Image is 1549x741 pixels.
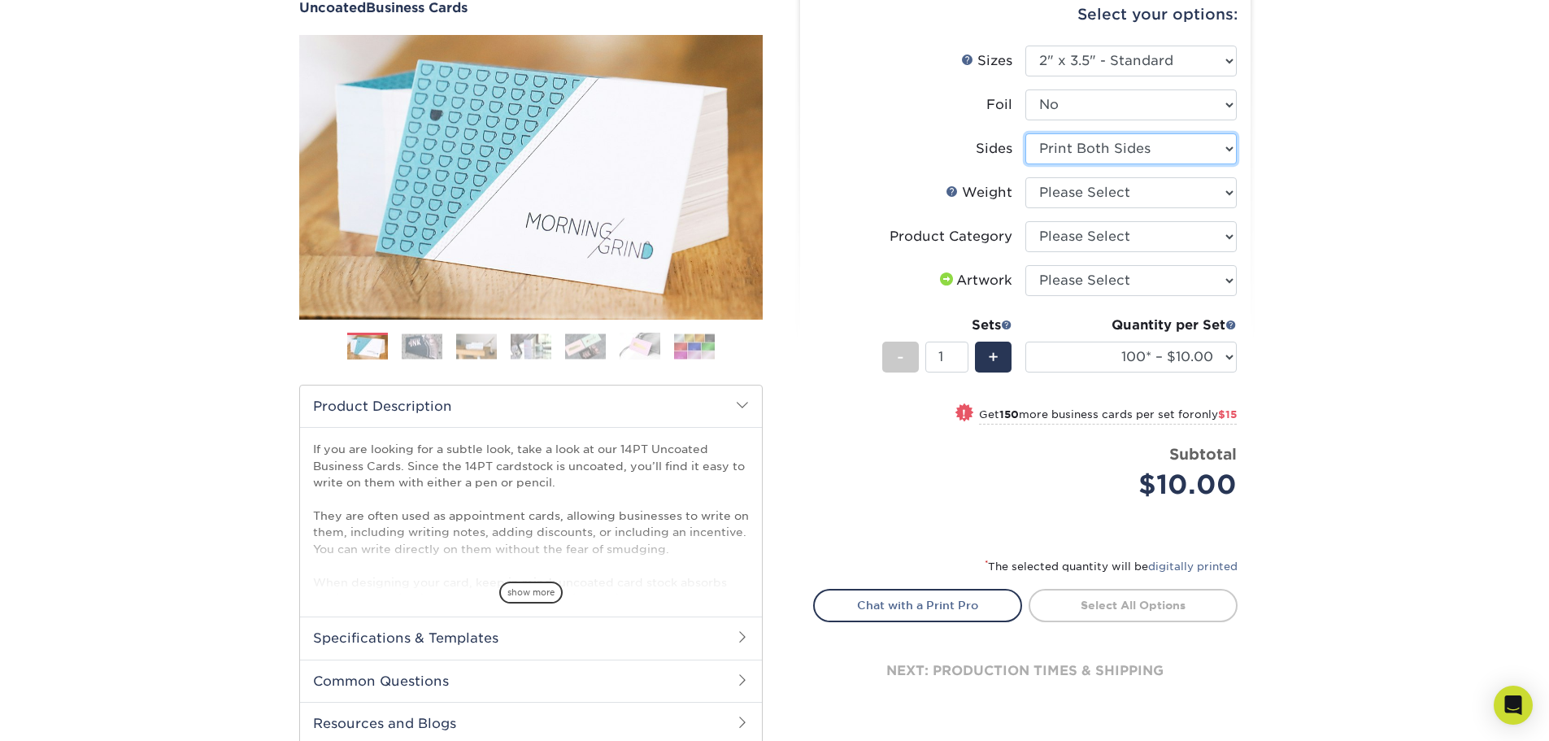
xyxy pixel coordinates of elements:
[1038,465,1237,504] div: $10.00
[300,660,762,702] h2: Common Questions
[897,345,904,369] span: -
[979,408,1237,425] small: Get more business cards per set for
[674,333,715,359] img: Business Cards 07
[882,316,1012,335] div: Sets
[313,441,749,723] p: If you are looking for a subtle look, take a look at our 14PT Uncoated Business Cards. Since the ...
[1494,686,1533,725] div: Open Intercom Messenger
[988,345,999,369] span: +
[986,95,1012,115] div: Foil
[1194,408,1237,421] span: only
[976,139,1012,159] div: Sides
[813,589,1022,621] a: Chat with a Print Pro
[1148,560,1238,573] a: digitally printed
[402,333,442,359] img: Business Cards 02
[961,51,1012,71] div: Sizes
[499,582,563,604] span: show more
[347,327,388,368] img: Business Cards 01
[456,333,497,359] img: Business Cards 03
[937,271,1012,290] div: Artwork
[1218,408,1237,421] span: $15
[962,405,966,422] span: !
[620,333,660,360] img: Business Cards 06
[1025,316,1237,335] div: Quantity per Set
[1169,445,1237,463] strong: Subtotal
[1029,589,1238,621] a: Select All Options
[300,386,762,427] h2: Product Description
[511,333,551,359] img: Business Cards 04
[300,617,762,659] h2: Specifications & Templates
[890,227,1012,246] div: Product Category
[985,560,1238,573] small: The selected quantity will be
[999,408,1019,421] strong: 150
[565,333,606,359] img: Business Cards 05
[4,691,138,735] iframe: Google Customer Reviews
[946,183,1012,203] div: Weight
[813,622,1238,720] div: next: production times & shipping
